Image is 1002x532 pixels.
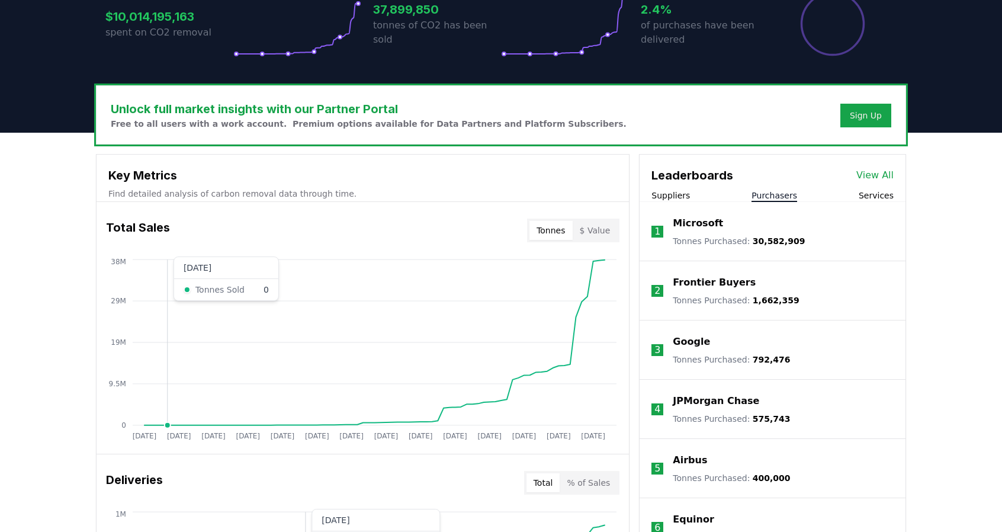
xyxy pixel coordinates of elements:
p: spent on CO2 removal [105,25,233,40]
a: View All [856,168,894,182]
a: Google [673,335,710,349]
a: Frontier Buyers [673,275,756,290]
tspan: [DATE] [547,432,571,440]
p: Tonnes Purchased : [673,354,790,366]
p: of purchases have been delivered [641,18,769,47]
tspan: [DATE] [236,432,261,440]
h3: $10,014,195,163 [105,8,233,25]
tspan: [DATE] [409,432,433,440]
a: JPMorgan Chase [673,394,759,408]
tspan: [DATE] [271,432,295,440]
tspan: [DATE] [374,432,399,440]
span: 792,476 [753,355,791,364]
button: Services [859,190,894,201]
h3: Deliveries [106,471,163,495]
a: Equinor [673,512,714,527]
tspan: [DATE] [305,432,329,440]
button: Purchasers [751,190,797,201]
p: Tonnes Purchased : [673,235,805,247]
p: Tonnes Purchased : [673,413,790,425]
a: Microsoft [673,216,723,230]
a: Sign Up [850,110,882,121]
button: $ Value [573,221,618,240]
button: Sign Up [840,104,891,127]
span: 1,662,359 [753,296,799,305]
tspan: 9.5M [109,380,126,388]
tspan: [DATE] [512,432,537,440]
p: Tonnes Purchased : [673,294,799,306]
h3: Leaderboards [651,166,733,184]
button: Suppliers [651,190,690,201]
span: 400,000 [753,473,791,483]
h3: Total Sales [106,219,170,242]
tspan: 1M [115,510,126,518]
p: 1 [654,225,660,239]
tspan: 0 [121,421,126,430]
p: 4 [654,402,660,416]
tspan: [DATE] [478,432,502,440]
h3: 2.4% [641,1,769,18]
h3: 37,899,850 [373,1,501,18]
button: Total [526,473,560,492]
tspan: 29M [111,297,126,305]
h3: Unlock full market insights with our Partner Portal [111,100,627,118]
span: 30,582,909 [753,236,805,246]
p: 5 [654,462,660,476]
h3: Key Metrics [108,166,617,184]
tspan: 19M [111,338,126,347]
tspan: [DATE] [167,432,191,440]
span: 575,743 [753,414,791,424]
p: Free to all users with a work account. Premium options available for Data Partners and Platform S... [111,118,627,130]
p: 3 [654,343,660,357]
button: Tonnes [529,221,572,240]
p: Find detailed analysis of carbon removal data through time. [108,188,617,200]
p: tonnes of CO2 has been sold [373,18,501,47]
a: Airbus [673,453,707,467]
tspan: [DATE] [340,432,364,440]
p: 2 [654,284,660,298]
tspan: [DATE] [582,432,606,440]
tspan: 38M [111,258,126,266]
tspan: [DATE] [133,432,157,440]
p: Tonnes Purchased : [673,472,790,484]
tspan: [DATE] [201,432,226,440]
button: % of Sales [560,473,617,492]
tspan: [DATE] [443,432,467,440]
